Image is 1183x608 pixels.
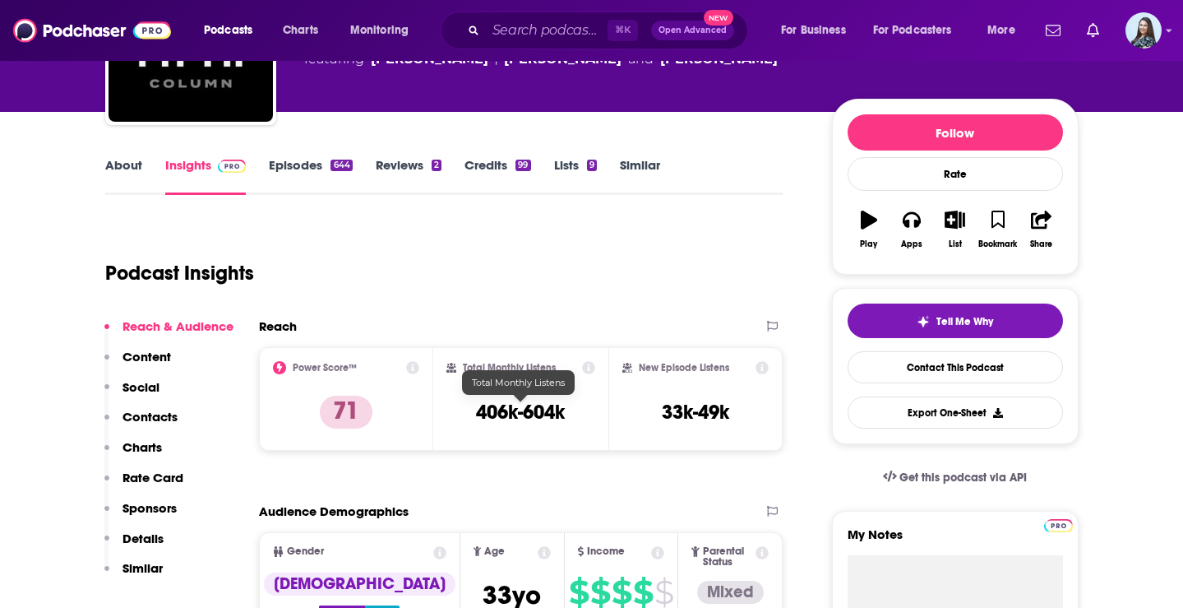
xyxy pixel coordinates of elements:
[104,439,162,470] button: Charts
[901,239,922,249] div: Apps
[484,546,505,557] span: Age
[1019,200,1062,259] button: Share
[978,239,1017,249] div: Bookmark
[486,17,608,44] input: Search podcasts, credits, & more...
[122,470,183,485] p: Rate Card
[608,20,638,41] span: ⌘ K
[933,200,976,259] button: List
[590,579,610,606] span: $
[122,531,164,546] p: Details
[104,379,159,410] button: Social
[1125,12,1162,49] span: Logged in as brookefortierpr
[122,318,233,334] p: Reach & Audience
[515,160,530,171] div: 99
[104,560,163,591] button: Similar
[899,471,1027,485] span: Get this podcast via API
[1044,519,1073,532] img: Podchaser Pro
[272,17,328,44] a: Charts
[165,157,247,195] a: InsightsPodchaser Pro
[339,17,430,44] button: open menu
[890,200,933,259] button: Apps
[659,26,727,35] span: Open Advanced
[769,17,866,44] button: open menu
[697,581,764,604] div: Mixed
[639,362,729,374] h2: New Episode Listens
[704,10,733,26] span: New
[612,579,631,606] span: $
[287,546,324,557] span: Gender
[122,500,177,516] p: Sponsors
[976,17,1036,44] button: open menu
[104,500,177,531] button: Sponsors
[259,318,297,334] h2: Reach
[192,17,274,44] button: open menu
[432,160,441,171] div: 2
[848,114,1063,151] button: Follow
[917,315,930,328] img: tell me why sparkle
[848,397,1063,429] button: Export One-Sheet
[464,157,530,195] a: Credits99
[204,19,252,42] span: Podcasts
[1125,12,1162,49] img: User Profile
[463,362,556,374] h2: Total Monthly Listens
[662,400,729,425] h3: 33k-49k
[283,19,318,42] span: Charts
[293,362,357,374] h2: Power Score™
[554,157,597,195] a: Lists9
[870,457,1041,498] a: Get this podcast via API
[104,470,183,500] button: Rate Card
[703,546,753,568] span: Parental Status
[472,377,565,388] span: Total Monthly Listens
[350,19,409,42] span: Monitoring
[218,160,247,173] img: Podchaser Pro
[620,157,660,195] a: Similar
[848,157,1063,191] div: Rate
[936,315,993,328] span: Tell Me Why
[330,160,352,171] div: 644
[269,157,352,195] a: Episodes644
[122,439,162,455] p: Charts
[104,531,164,561] button: Details
[105,261,254,285] h1: Podcast Insights
[104,318,233,349] button: Reach & Audience
[376,157,441,195] a: Reviews2
[476,400,565,425] h3: 406k-604k
[264,573,455,596] div: [DEMOGRAPHIC_DATA]
[587,160,597,171] div: 9
[320,396,372,429] p: 71
[1080,16,1106,44] a: Show notifications dropdown
[862,17,976,44] button: open menu
[122,379,159,395] p: Social
[569,579,589,606] span: $
[848,200,890,259] button: Play
[122,349,171,364] p: Content
[848,304,1063,338] button: tell me why sparkleTell Me Why
[1039,16,1067,44] a: Show notifications dropdown
[1125,12,1162,49] button: Show profile menu
[1044,517,1073,532] a: Pro website
[633,579,653,606] span: $
[977,200,1019,259] button: Bookmark
[259,504,409,519] h2: Audience Demographics
[1030,239,1052,249] div: Share
[122,560,163,576] p: Similar
[848,527,1063,555] label: My Notes
[587,546,625,557] span: Income
[654,579,673,606] span: $
[104,409,178,439] button: Contacts
[860,239,877,249] div: Play
[949,239,962,249] div: List
[122,409,178,425] p: Contacts
[873,19,952,42] span: For Podcasters
[987,19,1015,42] span: More
[848,351,1063,383] a: Contact This Podcast
[651,21,734,40] button: Open AdvancedNew
[13,15,171,46] img: Podchaser - Follow, Share and Rate Podcasts
[105,157,142,195] a: About
[781,19,846,42] span: For Business
[456,12,764,49] div: Search podcasts, credits, & more...
[104,349,171,379] button: Content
